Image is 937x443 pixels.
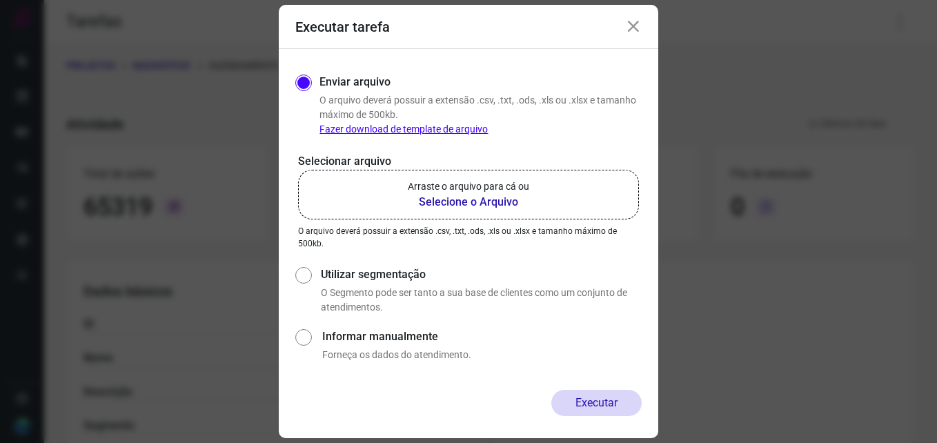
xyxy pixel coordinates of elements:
a: Fazer download de template de arquivo [319,124,488,135]
p: O arquivo deverá possuir a extensão .csv, .txt, .ods, .xls ou .xlsx e tamanho máximo de 500kb. [319,93,642,137]
label: Utilizar segmentação [321,266,642,283]
p: Selecionar arquivo [298,153,639,170]
label: Informar manualmente [322,328,642,345]
h3: Executar tarefa [295,19,390,35]
p: Forneça os dados do atendimento. [322,348,642,362]
p: O arquivo deverá possuir a extensão .csv, .txt, .ods, .xls ou .xlsx e tamanho máximo de 500kb. [298,225,639,250]
button: Executar [551,390,642,416]
label: Enviar arquivo [319,74,391,90]
b: Selecione o Arquivo [408,194,529,210]
p: O Segmento pode ser tanto a sua base de clientes como um conjunto de atendimentos. [321,286,642,315]
p: Arraste o arquivo para cá ou [408,179,529,194]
